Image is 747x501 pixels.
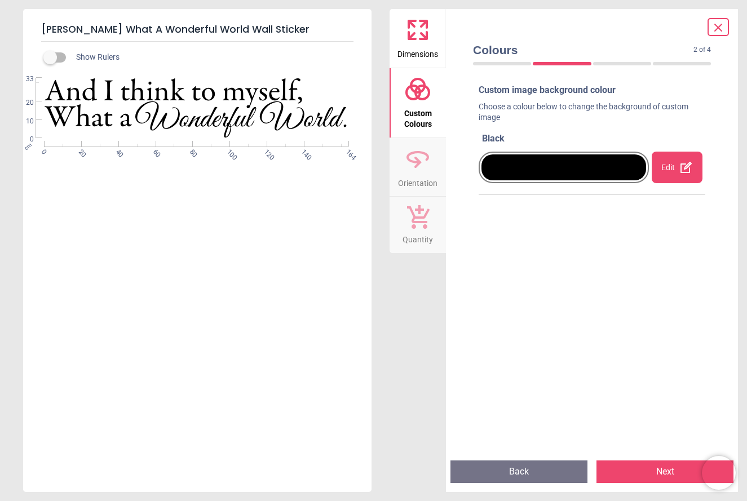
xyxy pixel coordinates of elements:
[391,103,445,130] span: Custom Colours
[473,42,693,58] span: Colours
[41,18,353,42] h5: [PERSON_NAME] What A Wonderful World Wall Sticker
[23,141,33,152] span: cm
[397,43,438,60] span: Dimensions
[693,45,711,55] span: 2 of 4
[76,148,83,155] span: 20
[482,132,705,145] div: Black
[652,152,702,183] div: Edit
[12,135,34,144] span: 0
[390,197,446,253] button: Quantity
[50,51,372,64] div: Show Rulers
[262,148,269,155] span: 120
[151,148,158,155] span: 60
[224,148,232,155] span: 100
[39,148,46,155] span: 0
[450,460,587,483] button: Back
[12,98,34,108] span: 20
[479,85,616,95] span: Custom image background colour
[479,101,705,128] div: Choose a colour below to change the background of custom image
[299,148,306,155] span: 140
[113,148,121,155] span: 40
[12,74,34,84] span: 33
[702,456,736,490] iframe: Brevo live chat
[188,148,195,155] span: 80
[390,68,446,138] button: Custom Colours
[390,138,446,197] button: Orientation
[596,460,733,483] button: Next
[403,229,433,246] span: Quantity
[390,9,446,68] button: Dimensions
[343,148,351,155] span: 164
[12,117,34,126] span: 10
[398,172,437,189] span: Orientation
